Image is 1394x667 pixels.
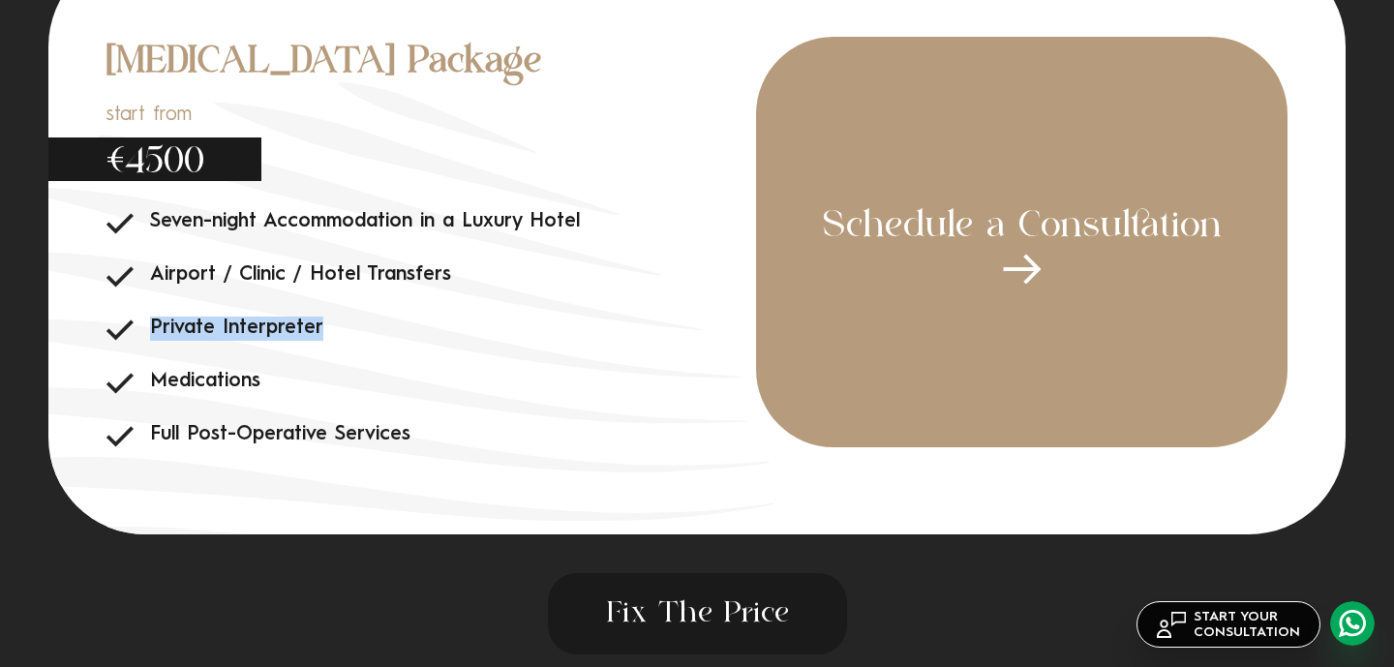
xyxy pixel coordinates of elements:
[106,423,756,447] li: Full Post-Operative Services
[48,137,261,181] span: €4500
[1136,601,1320,648] a: START YOURCONSULTATION
[756,37,1288,447] div: Schedule a Consultation
[106,263,756,288] li: Airport / Clinic / Hotel Transfers
[106,317,756,341] li: Private Interpreter
[1003,254,1042,284] img: package_arrow.png
[106,210,756,234] li: Seven-night Accommodation in a Luxury Hotel
[106,37,756,89] h4: [MEDICAL_DATA] Package
[548,573,847,654] span: Fix The Price
[106,370,756,394] li: Medications
[106,104,261,128] span: start from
